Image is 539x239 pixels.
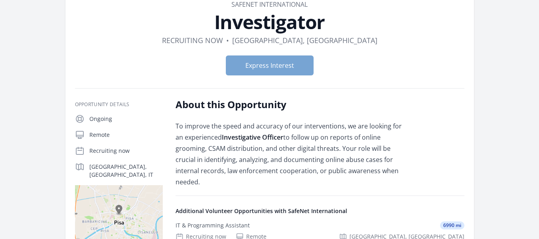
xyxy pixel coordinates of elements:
p: [GEOGRAPHIC_DATA], [GEOGRAPHIC_DATA], IT [89,163,163,179]
div: • [226,35,229,46]
button: Express Interest [226,55,314,75]
div: IT & Programming Assistant [176,221,250,229]
p: Ongoing [89,115,163,123]
p: Recruiting now [89,147,163,155]
span: 6990 mi [440,221,464,229]
p: Remote [89,131,163,139]
h4: Additional Volunteer Opportunities with SafeNet International [176,207,464,215]
h1: Investigator [75,12,464,32]
dd: [GEOGRAPHIC_DATA], [GEOGRAPHIC_DATA] [232,35,377,46]
h3: Opportunity Details [75,101,163,108]
h2: About this Opportunity [176,98,409,111]
dd: Recruiting now [162,35,223,46]
p: To improve the speed and accuracy of our interventions, we are looking for an experienced to foll... [176,120,409,188]
strong: Investigative Officer [222,133,283,142]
